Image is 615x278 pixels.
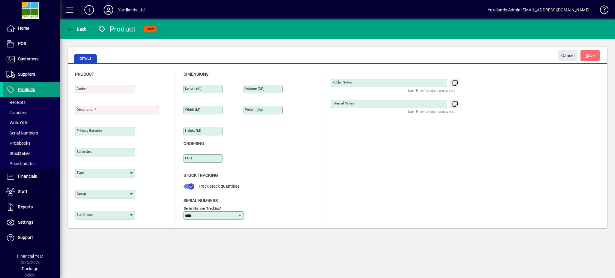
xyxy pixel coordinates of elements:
a: Staff [3,184,60,199]
span: Support [18,235,33,240]
mat-label: Description [77,107,94,112]
a: Support [3,230,60,245]
mat-label: Public Notes [332,80,352,84]
span: Product [75,72,94,77]
span: Cancel [561,51,574,61]
mat-label: Primary barcode [77,128,102,133]
span: Staff [18,189,27,194]
span: ave [586,51,595,61]
mat-label: Width (m) [185,107,200,112]
button: Back [65,24,88,35]
span: Financials [18,174,37,179]
mat-hint: Use 'Enter' to start a new line [408,87,455,94]
span: S [586,53,588,58]
a: Serial Numbers [3,128,60,138]
span: Serial Numbers [6,131,38,135]
sup: 3 [262,86,263,89]
a: Reports [3,200,60,215]
mat-label: Group [77,192,86,196]
span: Dimensions [183,72,208,77]
span: NEW [147,27,154,31]
mat-label: Sub group [77,213,92,217]
span: Receipts [6,100,26,105]
a: Home [3,21,60,36]
span: Customers [18,56,38,61]
span: Pricebooks [6,141,30,146]
span: Settings [18,220,33,225]
span: Package [22,266,38,271]
div: Yardlands Admin [EMAIL_ADDRESS][DOMAIN_NAME] [488,5,589,15]
mat-label: Sales unit [77,150,92,154]
span: Transfers [6,110,27,115]
mat-label: Length (m) [185,86,201,91]
button: Profile [99,5,118,15]
mat-label: EOQ [185,156,192,160]
span: Details [74,54,97,63]
a: Transfers [3,107,60,118]
span: POS [18,41,26,46]
a: Stocktakes [3,148,60,159]
button: Cancel [558,50,577,61]
a: Settings [3,215,60,230]
span: Ordering [183,141,204,146]
span: Financial Year [17,254,43,258]
div: Yardlands Ltd [118,5,145,15]
a: Financials [3,169,60,184]
mat-label: Volume (m ) [245,86,265,91]
span: Track stock quantities [198,184,239,189]
span: Reports [18,204,33,209]
mat-label: Weight (Kg) [245,107,263,112]
a: Suppliers [3,67,60,82]
a: Write Offs [3,118,60,128]
span: Stock Tracking [183,173,218,178]
button: Add [80,5,99,15]
span: Stocktakes [6,151,30,156]
mat-label: Height (m) [185,128,201,133]
span: Price Updates [6,161,35,166]
button: Save [580,50,600,61]
a: Customers [3,52,60,67]
a: Pricebooks [3,138,60,148]
a: Price Updates [3,159,60,169]
span: Home [18,26,29,31]
div: Product [98,24,136,34]
span: Suppliers [18,72,35,77]
span: Products [18,87,35,92]
a: POS [3,36,60,51]
mat-label: Type [77,171,84,175]
app-page-header-button: Back [60,24,93,35]
mat-label: Serial Number tracking [184,206,220,210]
mat-hint: Use 'Enter' to start a new line [408,108,455,115]
span: Serial Numbers [183,198,218,203]
a: Knowledge Base [595,1,607,21]
mat-label: Code [77,86,85,91]
span: Write Offs [6,120,28,125]
span: Back [66,27,86,32]
mat-label: Internal Notes [332,101,354,105]
a: Receipts [3,97,60,107]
